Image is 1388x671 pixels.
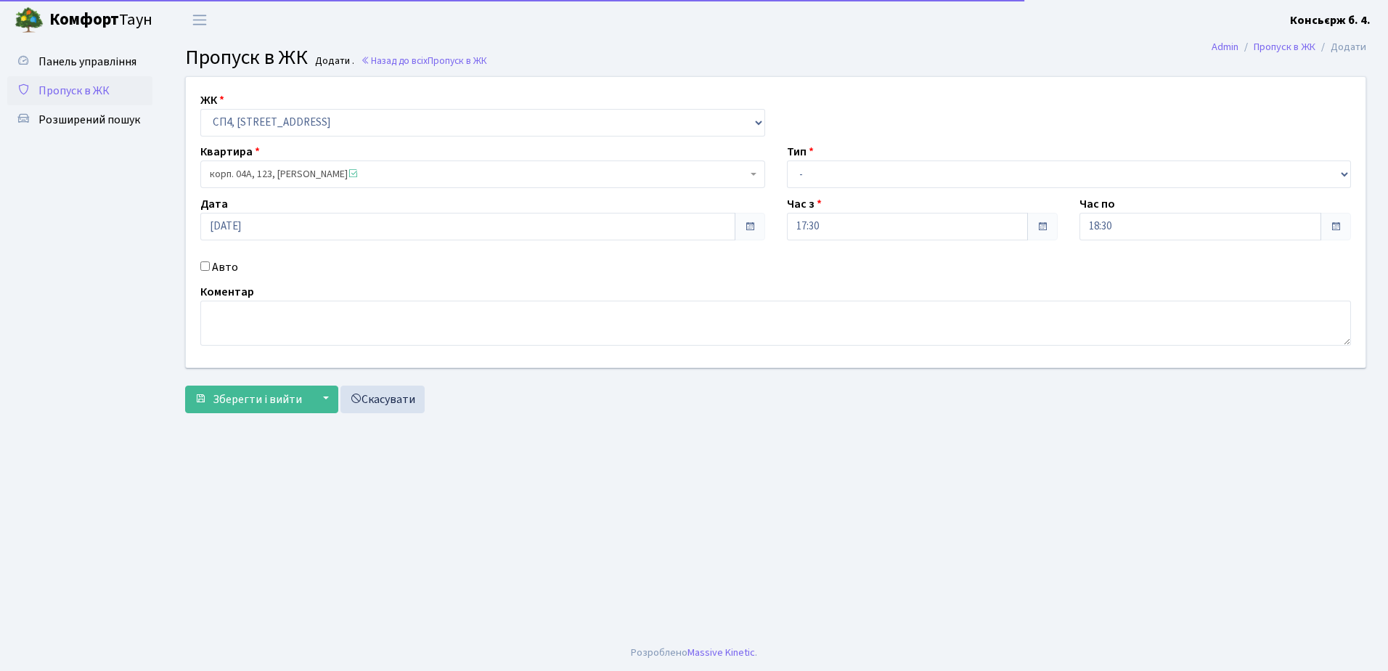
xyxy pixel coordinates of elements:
a: Назад до всіхПропуск в ЖК [361,54,487,68]
b: Комфорт [49,8,119,31]
span: Пропуск в ЖК [185,43,308,72]
label: Коментар [200,283,254,301]
span: корп. 04А, 123, Агапов Вадим Олександрович <span class='la la-check-square text-success'></span> [200,160,765,188]
label: Час по [1079,195,1115,213]
label: Квартира [200,143,260,160]
span: Таун [49,8,152,33]
button: Переключити навігацію [181,8,218,32]
label: ЖК [200,91,224,109]
a: Розширений пошук [7,105,152,134]
label: Час з [787,195,822,213]
a: Admin [1212,39,1238,54]
b: Консьєрж б. 4. [1290,12,1371,28]
span: Зберегти і вийти [213,391,302,407]
img: logo.png [15,6,44,35]
a: Консьєрж б. 4. [1290,12,1371,29]
li: Додати [1315,39,1366,55]
a: Панель управління [7,47,152,76]
span: Пропуск в ЖК [428,54,487,68]
a: Пропуск в ЖК [7,76,152,105]
span: Розширений пошук [38,112,140,128]
a: Пропуск в ЖК [1254,39,1315,54]
a: Скасувати [340,386,425,413]
button: Зберегти і вийти [185,386,311,413]
label: Авто [212,259,238,276]
span: Пропуск в ЖК [38,83,110,99]
label: Тип [787,143,814,160]
nav: breadcrumb [1190,32,1388,62]
div: Розроблено . [631,645,757,661]
small: Додати . [312,55,354,68]
span: Панель управління [38,54,136,70]
label: Дата [200,195,228,213]
a: Massive Kinetic [687,645,755,660]
span: корп. 04А, 123, Агапов Вадим Олександрович <span class='la la-check-square text-success'></span> [210,167,747,182]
